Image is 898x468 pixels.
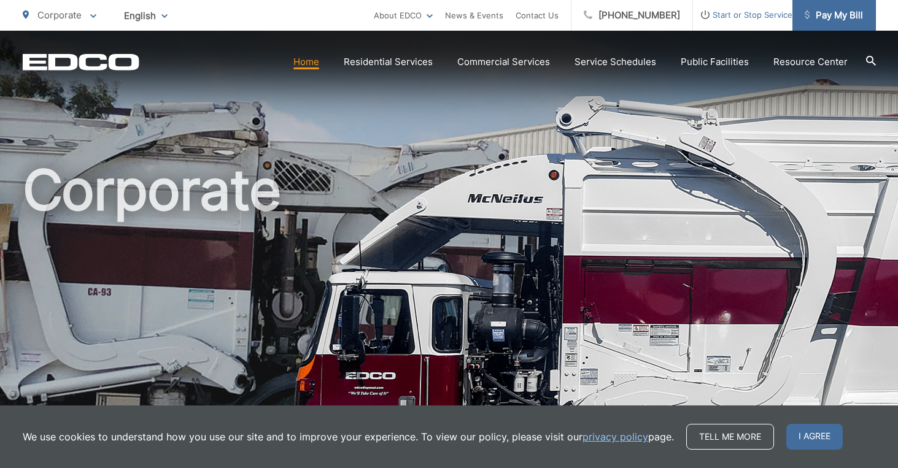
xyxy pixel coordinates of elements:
[293,55,319,69] a: Home
[583,429,648,444] a: privacy policy
[457,55,550,69] a: Commercial Services
[686,424,774,450] a: Tell me more
[23,429,674,444] p: We use cookies to understand how you use our site and to improve your experience. To view our pol...
[445,8,503,23] a: News & Events
[115,5,177,26] span: English
[805,8,863,23] span: Pay My Bill
[773,55,848,69] a: Resource Center
[37,9,82,21] span: Corporate
[374,8,433,23] a: About EDCO
[681,55,749,69] a: Public Facilities
[786,424,843,450] span: I agree
[575,55,656,69] a: Service Schedules
[516,8,559,23] a: Contact Us
[344,55,433,69] a: Residential Services
[23,53,139,71] a: EDCD logo. Return to the homepage.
